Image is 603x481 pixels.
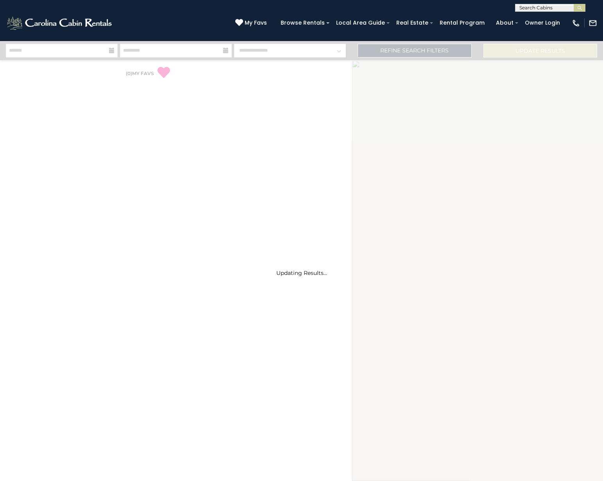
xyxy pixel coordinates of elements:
[6,15,114,31] img: White-1-2.png
[332,17,389,29] a: Local Area Guide
[521,17,564,29] a: Owner Login
[245,19,267,27] span: My Favs
[589,19,597,27] img: mail-regular-white.png
[436,17,488,29] a: Rental Program
[572,19,580,27] img: phone-regular-white.png
[492,17,517,29] a: About
[392,17,432,29] a: Real Estate
[235,19,269,27] a: My Favs
[277,17,329,29] a: Browse Rentals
